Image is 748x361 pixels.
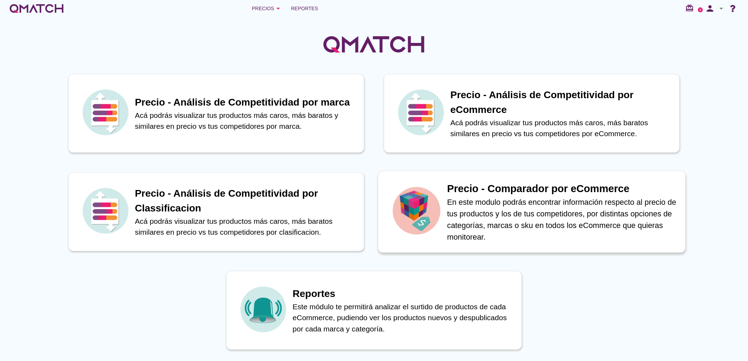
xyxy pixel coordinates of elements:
[135,186,357,216] h1: Precio - Análisis de Competitividad por Classificacion
[293,286,515,301] h1: Reportes
[321,27,427,62] img: QMatchLogo
[288,1,321,15] a: Reportes
[447,181,678,197] h1: Precio - Comparador por eCommerce
[274,4,282,13] i: arrow_drop_down
[246,1,288,15] button: Precios
[135,95,357,110] h1: Precio - Análisis de Competitividad por marca
[396,88,445,137] img: icon
[58,172,374,251] a: iconPrecio - Análisis de Competitividad por ClassificacionAcá podrás visualizar tus productos más...
[391,185,442,236] img: icon
[703,4,717,13] i: person
[447,196,678,242] p: En este modulo podrás encontrar información respecto al precio de tus productos y los de tus comp...
[238,285,288,334] img: icon
[450,88,672,117] h1: Precio - Análisis de Competitividad por eCommerce
[717,4,725,13] i: arrow_drop_down
[135,110,357,132] p: Acá podrás visualizar tus productos más caros, más baratos y similares en precio vs tus competido...
[698,7,703,12] a: 2
[291,4,318,13] span: Reportes
[135,216,357,238] p: Acá podrás visualizar tus productos más caros, más baratos similares en precio vs tus competidore...
[8,1,65,15] a: white-qmatch-logo
[374,74,690,153] a: iconPrecio - Análisis de Competitividad por eCommerceAcá podrás visualizar tus productos más caro...
[293,301,515,335] p: Este módulo te permitirá analizar el surtido de productos de cada eCommerce, pudiendo ver los pro...
[450,117,672,139] p: Acá podrás visualizar tus productos más caros, más baratos similares en precio vs tus competidore...
[58,74,374,153] a: iconPrecio - Análisis de Competitividad por marcaAcá podrás visualizar tus productos más caros, m...
[685,4,697,12] i: redeem
[374,172,690,251] a: iconPrecio - Comparador por eCommerceEn este modulo podrás encontrar información respecto al prec...
[216,271,532,350] a: iconReportesEste módulo te permitirá analizar el surtido de productos de cada eCommerce, pudiendo...
[81,88,130,137] img: icon
[81,186,130,235] img: icon
[252,4,282,13] div: Precios
[700,8,702,11] text: 2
